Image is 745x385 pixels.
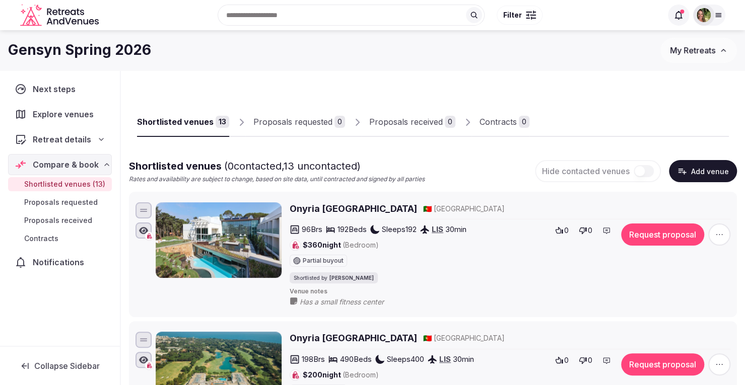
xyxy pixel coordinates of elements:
span: Retreat details [33,133,91,145]
span: 🇵🇹 [423,334,432,342]
svg: Retreats and Venues company logo [20,4,101,27]
span: Partial buyout [303,258,344,264]
span: Shortlisted venues [129,160,361,172]
a: Notifications [8,252,112,273]
button: 0 [552,223,572,238]
span: ( 0 contacted, 13 uncontacted) [224,160,361,172]
div: Shortlisted by [290,272,378,283]
button: Request proposal [621,223,704,246]
button: Request proposal [621,353,704,375]
span: 96 Brs [302,224,322,235]
button: Add venue [669,160,737,182]
span: Notifications [33,256,88,268]
div: Proposals requested [253,116,332,128]
span: $200 night [303,370,379,380]
p: Rates and availability are subject to change, based on site data, until contracted and signed by ... [129,175,425,184]
span: Sleeps 400 [387,354,424,364]
span: Sleeps 192 [382,224,417,235]
a: Visit the homepage [20,4,101,27]
span: 0 [588,225,592,236]
button: 0 [552,353,572,367]
span: 490 Beds [340,354,372,364]
button: 🇵🇹 [423,333,432,343]
span: Has a small fitness center [300,297,404,307]
span: Shortlisted venues (13) [24,179,105,189]
span: 0 [564,225,569,236]
span: [PERSON_NAME] [329,274,374,281]
span: Venue notes [290,287,730,296]
a: Onyria [GEOGRAPHIC_DATA] [290,332,417,344]
span: Contracts [24,234,58,244]
span: 0 [564,355,569,365]
button: Filter [497,6,543,25]
button: My Retreats [660,38,737,63]
div: 0 [334,116,345,128]
div: Shortlisted venues [137,116,214,128]
div: 13 [216,116,229,128]
button: 0 [576,223,595,238]
span: 🇵🇹 [423,204,432,213]
a: Proposals received [8,213,112,227]
button: Collapse Sidebar [8,355,112,377]
span: 198 Brs [302,354,325,364]
span: 30 min [445,224,466,235]
h1: Gensyn Spring 2026 [8,40,151,60]
a: Shortlisted venues (13) [8,177,112,191]
span: (Bedroom) [343,370,379,379]
a: Contracts [8,232,112,246]
div: 0 [519,116,529,128]
a: Proposals requested0 [253,108,345,137]
span: (Bedroom) [343,241,379,249]
a: LIS [432,224,443,234]
span: Collapse Sidebar [34,361,100,371]
a: Proposals received0 [369,108,455,137]
a: Contracts0 [480,108,529,137]
span: My Retreats [670,45,715,55]
span: 0 [588,355,592,365]
img: Shay Tippie [697,8,711,22]
span: Filter [503,10,522,20]
a: Explore venues [8,104,112,125]
span: [GEOGRAPHIC_DATA] [434,333,505,343]
span: Proposals requested [24,197,98,207]
button: 🇵🇹 [423,204,432,214]
span: 30 min [453,354,474,364]
span: [GEOGRAPHIC_DATA] [434,204,505,214]
span: Next steps [33,83,80,95]
a: Shortlisted venues13 [137,108,229,137]
div: Contracts [480,116,517,128]
span: Hide contacted venues [542,166,630,176]
span: 192 Beds [337,224,367,235]
img: Onyria Marinha Boutique Hotel [156,202,282,278]
div: Proposals received [369,116,443,128]
button: 0 [576,353,595,367]
span: $360 night [303,240,379,250]
a: LIS [439,354,451,364]
a: Next steps [8,79,112,100]
span: Compare & book [33,159,99,171]
span: Proposals received [24,215,92,225]
span: Explore venues [33,108,98,120]
a: Onyria [GEOGRAPHIC_DATA] [290,202,417,215]
div: 0 [445,116,455,128]
a: Proposals requested [8,195,112,209]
